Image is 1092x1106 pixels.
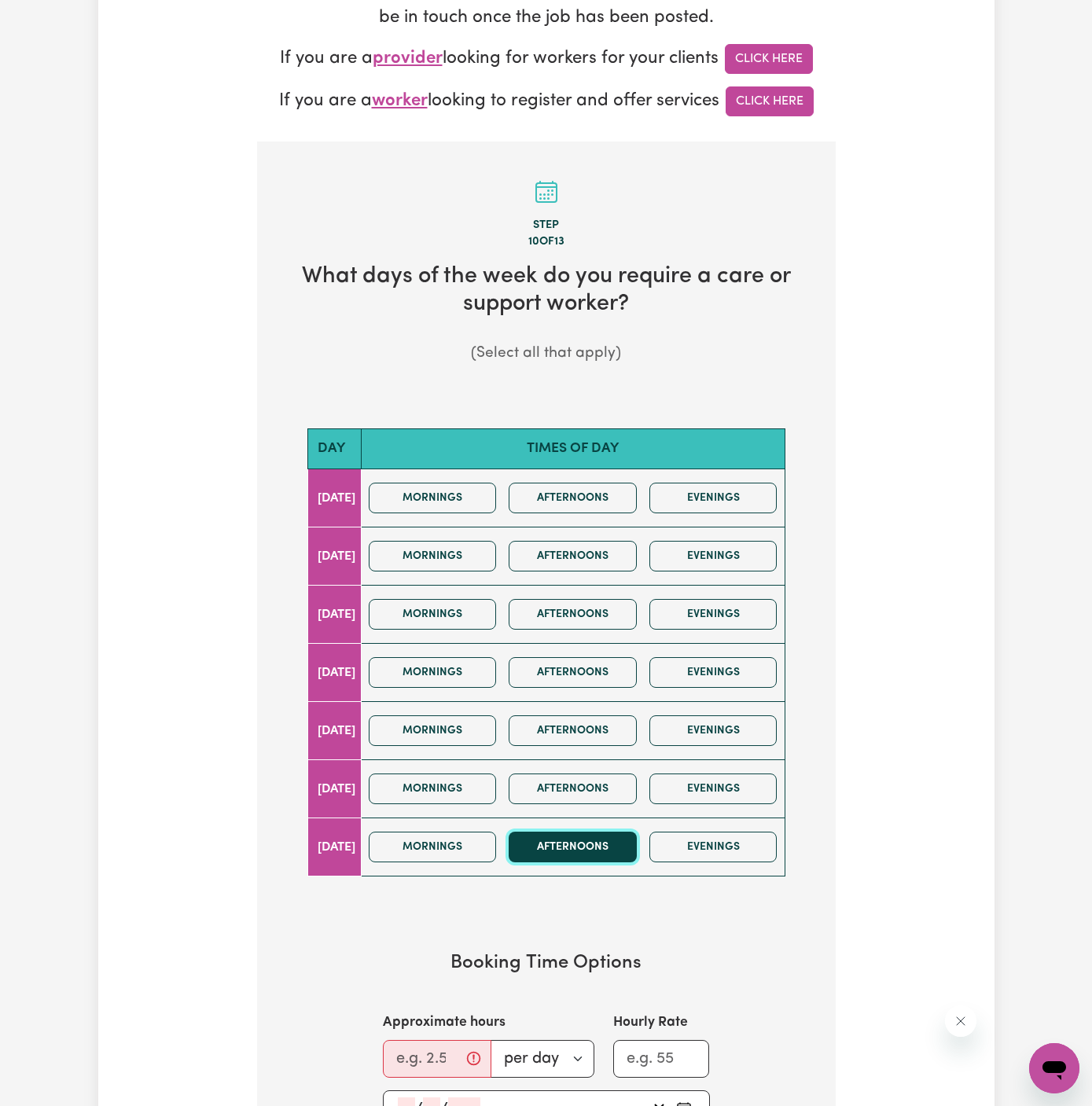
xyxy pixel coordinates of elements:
[9,11,95,24] span: Need any help?
[725,44,813,74] a: Click Here
[369,832,497,862] button: Mornings
[613,1040,710,1078] input: e.g. 55
[307,818,361,876] td: [DATE]
[613,1012,688,1033] label: Hourly Rate
[509,657,637,688] button: Afternoons
[282,263,811,318] h2: What days of the week do you require a care or support worker?
[307,428,361,468] th: Day
[945,1005,976,1037] iframe: Close message
[307,702,361,760] td: [DATE]
[369,483,497,513] button: Mornings
[1029,1043,1079,1093] iframe: Button to launch messaging window
[372,92,428,110] span: worker
[649,599,778,630] button: Evenings
[307,527,361,586] td: [DATE]
[649,832,778,862] button: Evenings
[509,483,637,513] button: Afternoons
[307,644,361,702] td: [DATE]
[307,952,785,975] h3: Booking Time Options
[369,657,497,688] button: Mornings
[282,233,811,251] div: 10 of 13
[509,599,637,630] button: Afternoons
[257,44,836,74] p: If you are a looking for workers for your clients
[307,760,361,818] td: [DATE]
[369,541,497,571] button: Mornings
[369,773,497,804] button: Mornings
[649,541,778,571] button: Evenings
[282,343,811,366] p: (Select all that apply)
[307,586,361,644] td: [DATE]
[257,86,836,116] p: If you are a looking to register and offer services
[282,217,811,234] div: Step
[649,715,778,746] button: Evenings
[383,1040,491,1078] input: e.g. 2.5
[369,599,497,630] button: Mornings
[649,773,778,804] button: Evenings
[307,469,361,527] td: [DATE]
[369,715,497,746] button: Mornings
[509,541,637,571] button: Afternoons
[649,657,778,688] button: Evenings
[373,50,443,68] span: provider
[509,832,637,862] button: Afternoons
[383,1012,506,1033] label: Approximate hours
[649,483,778,513] button: Evenings
[726,86,814,116] a: Click Here
[361,428,785,468] th: Times of day
[509,715,637,746] button: Afternoons
[509,773,637,804] button: Afternoons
